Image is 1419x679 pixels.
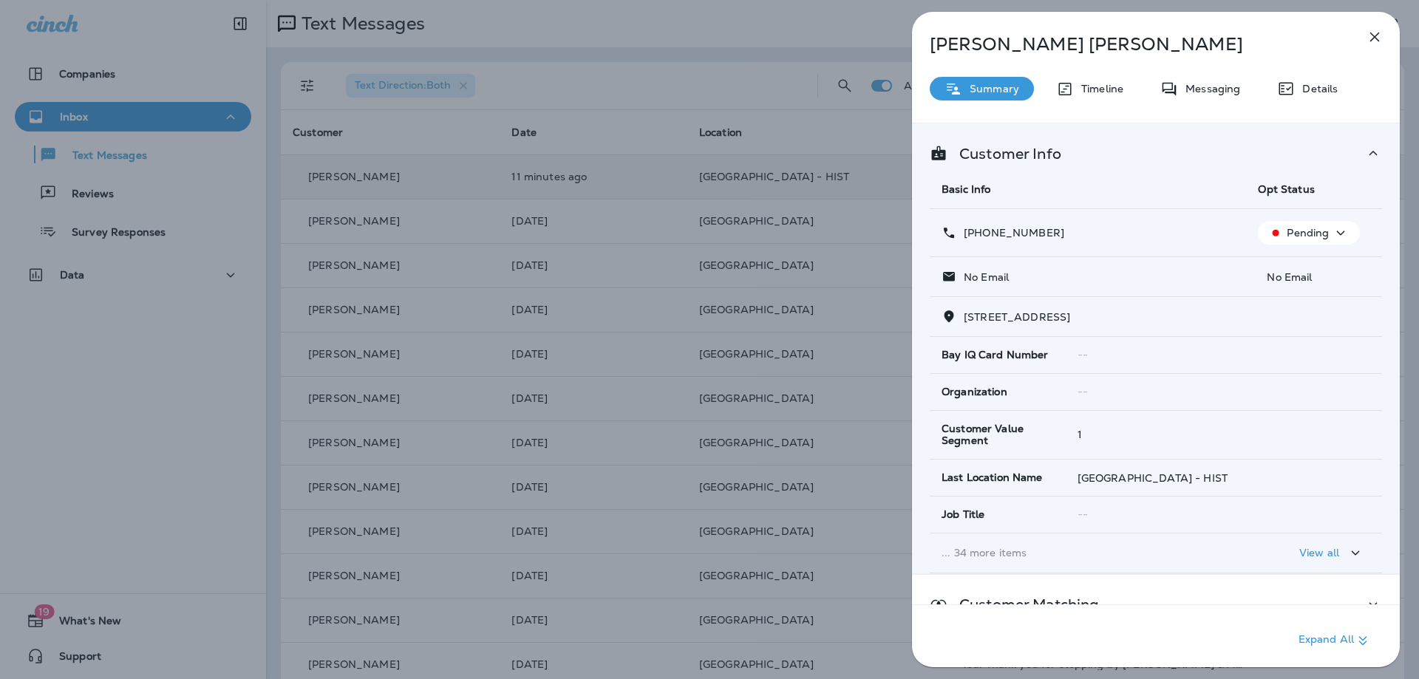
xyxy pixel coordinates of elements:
p: [PERSON_NAME] [PERSON_NAME] [930,34,1333,55]
p: Expand All [1299,632,1372,649]
button: View all [1293,539,1370,567]
span: Opt Status [1258,182,1314,196]
button: Pending [1258,221,1360,245]
p: Messaging [1178,83,1240,95]
p: Pending [1287,227,1329,239]
p: View all [1299,547,1339,559]
button: Expand All [1293,627,1378,654]
span: Last Location Name [942,471,1043,484]
p: Summary [962,83,1019,95]
span: Customer Value Segment [942,423,1054,448]
p: No Email [956,271,1009,283]
p: ... 34 more items [942,547,1234,559]
span: Basic Info [942,182,990,196]
span: [GEOGRAPHIC_DATA] - HIST [1078,471,1228,485]
p: Timeline [1074,83,1123,95]
span: -- [1078,348,1088,361]
span: [STREET_ADDRESS] [964,310,1070,324]
p: Customer Matching [947,598,1099,610]
p: [PHONE_NUMBER] [956,227,1064,239]
span: 1 [1078,428,1082,441]
p: No Email [1258,271,1370,283]
span: Job Title [942,508,984,521]
p: Details [1295,83,1338,95]
span: Bay IQ Card Number [942,349,1049,361]
span: -- [1078,385,1088,398]
span: -- [1078,508,1088,521]
span: Organization [942,386,1007,398]
p: Customer Info [947,148,1061,160]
